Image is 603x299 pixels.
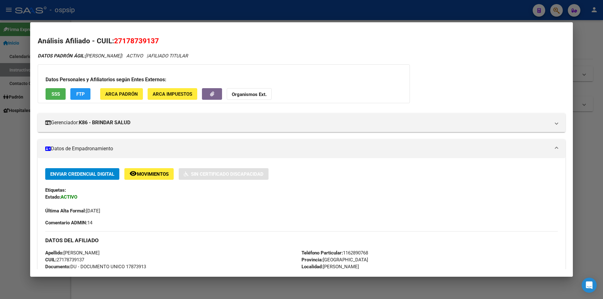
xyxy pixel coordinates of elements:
[38,53,85,59] strong: DATOS PADRÓN ÁGIL:
[301,264,359,270] span: [PERSON_NAME]
[582,278,597,293] div: Open Intercom Messenger
[45,219,92,226] span: 14
[38,36,565,46] h2: Análisis Afiliado - CUIL:
[301,264,323,270] strong: Localidad:
[79,119,130,126] strong: K86 - BRINDAR SALUD
[45,237,558,244] h3: DATOS DEL AFILIADO
[38,139,565,158] mat-expansion-panel-header: Datos de Empadronamiento
[70,88,90,100] button: FTP
[191,171,263,177] span: Sin Certificado Discapacidad
[46,88,66,100] button: SSS
[114,37,159,45] span: 27178739137
[124,168,174,180] button: Movimientos
[45,220,87,226] strong: Comentario ADMIN:
[45,208,86,214] strong: Última Alta Formal:
[45,257,57,263] strong: CUIL:
[45,187,66,193] strong: Etiquetas:
[46,76,402,83] h3: Datos Personales y Afiliatorios según Entes Externos:
[52,91,60,97] span: SSS
[45,250,100,256] span: [PERSON_NAME]
[45,168,119,180] button: Enviar Credencial Digital
[227,88,272,100] button: Organismos Ext.
[45,145,550,152] mat-panel-title: Datos de Empadronamiento
[38,53,121,59] span: [PERSON_NAME]
[45,208,100,214] span: [DATE]
[61,194,77,200] strong: ACTIVO
[148,88,197,100] button: ARCA Impuestos
[45,264,70,270] strong: Documento:
[129,170,137,177] mat-icon: remove_red_eye
[76,91,85,97] span: FTP
[38,113,565,132] mat-expansion-panel-header: Gerenciador:K86 - BRINDAR SALUD
[45,264,146,270] span: DU - DOCUMENTO UNICO 17873913
[50,171,114,177] span: Enviar Credencial Digital
[179,168,269,180] button: Sin Certificado Discapacidad
[105,91,138,97] span: ARCA Padrón
[232,92,267,97] strong: Organismos Ext.
[45,119,550,126] mat-panel-title: Gerenciador:
[301,257,323,263] strong: Provincia:
[148,53,188,59] span: AFILIADO TITULAR
[45,257,84,263] span: 27178739137
[301,257,368,263] span: [GEOGRAPHIC_DATA]
[38,53,188,59] i: | ACTIVO |
[100,88,143,100] button: ARCA Padrón
[153,91,192,97] span: ARCA Impuestos
[45,194,61,200] strong: Estado:
[301,250,368,256] span: 1162890768
[137,171,169,177] span: Movimientos
[45,250,63,256] strong: Apellido:
[301,250,343,256] strong: Teléfono Particular:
